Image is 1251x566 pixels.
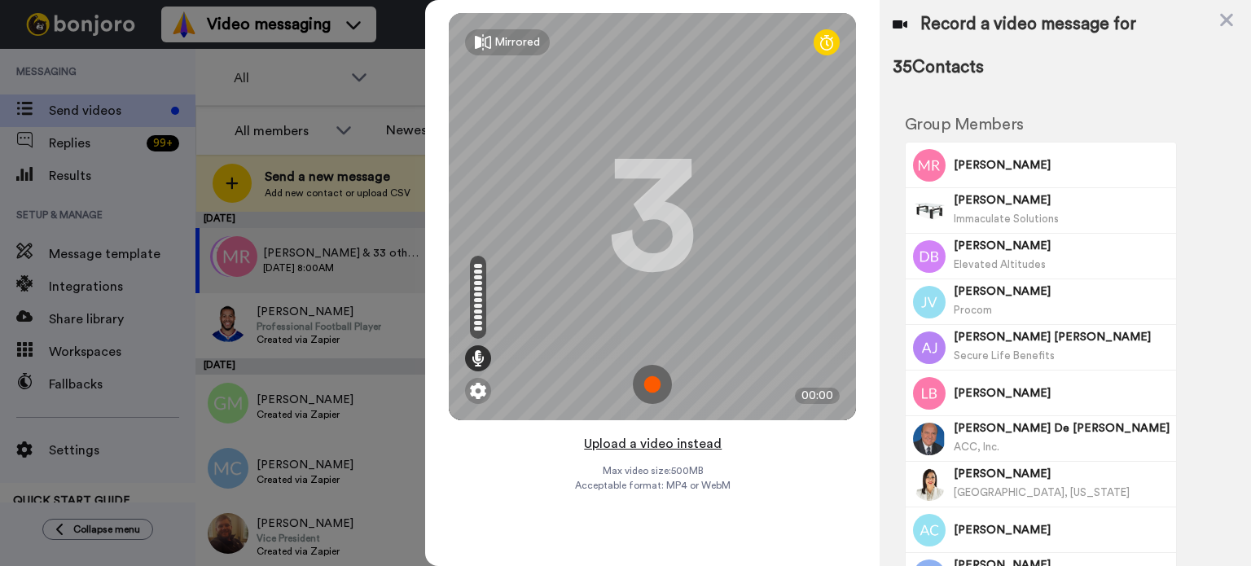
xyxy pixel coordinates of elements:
[913,423,946,455] img: Image of William De jesus ortega
[602,464,703,477] span: Max video size: 500 MB
[954,487,1130,498] span: [GEOGRAPHIC_DATA], [US_STATE]
[905,116,1177,134] h2: Group Members
[954,350,1055,361] span: Secure Life Benefits
[954,329,1170,345] span: [PERSON_NAME] [PERSON_NAME]
[913,195,946,227] img: Image of Jamar Sidney
[913,468,946,501] img: Image of Alma Salinas
[954,385,1170,401] span: [PERSON_NAME]
[913,149,946,182] img: Image of Michael Rivera
[954,283,1170,300] span: [PERSON_NAME]
[913,240,946,273] img: Image of Demetrius Buckles
[954,157,1170,173] span: [PERSON_NAME]
[579,433,726,454] button: Upload a video instead
[954,213,1059,224] span: Immaculate Solutions
[575,479,731,492] span: Acceptable format: MP4 or WebM
[954,192,1170,208] span: [PERSON_NAME]
[913,331,946,364] img: Image of Ausler JN bathard
[470,383,486,399] img: ic_gear.svg
[913,377,946,410] img: Image of LaTriel Bernard
[954,305,992,315] span: Procom
[913,514,946,546] img: Image of Alphonzo Cirton
[633,365,672,404] img: ic_record_start.svg
[954,238,1170,254] span: [PERSON_NAME]
[954,259,1046,270] span: Elevated Altitudes
[608,156,697,278] div: 3
[954,522,1170,538] span: [PERSON_NAME]
[795,388,840,404] div: 00:00
[954,441,999,452] span: ACC, Inc.
[954,466,1170,482] span: [PERSON_NAME]
[954,420,1170,437] span: [PERSON_NAME] De [PERSON_NAME]
[913,286,946,318] img: Image of Jeanette Veloz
